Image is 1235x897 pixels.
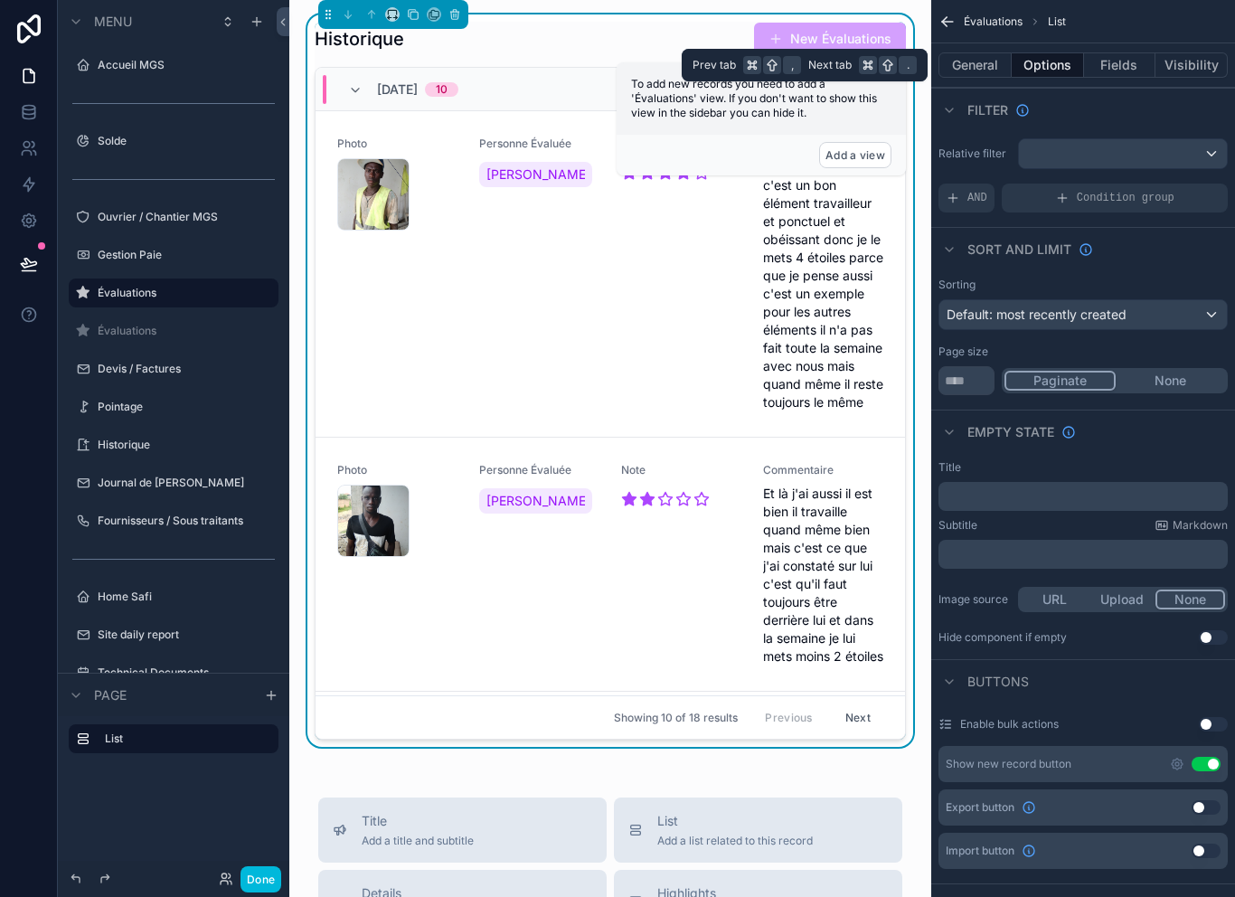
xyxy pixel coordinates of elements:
[938,345,988,359] label: Page size
[98,286,268,300] label: Évaluations
[1077,191,1174,205] span: Condition group
[614,798,902,863] button: ListAdd a list related to this record
[98,628,268,642] label: Site daily report
[315,26,404,52] h1: Historique
[657,812,813,830] span: List
[1116,371,1225,391] button: None
[1048,14,1066,29] span: List
[808,58,852,72] span: Next tab
[947,307,1127,322] span: Default: most recently created
[693,58,736,72] span: Prev tab
[1021,590,1089,609] button: URL
[1004,371,1116,391] button: Paginate
[621,463,741,477] span: Note
[362,834,474,848] span: Add a title and subtitle
[1173,518,1228,533] span: Markdown
[938,146,1011,161] label: Relative filter
[967,191,987,205] span: AND
[938,592,1011,607] label: Image source
[1155,52,1228,78] button: Visibility
[964,14,1023,29] span: Évaluations
[58,716,289,771] div: scrollable content
[833,703,883,732] button: Next
[337,463,457,477] span: Photo
[1155,518,1228,533] a: Markdown
[240,866,281,892] button: Done
[785,58,799,72] span: ,
[479,488,592,514] a: [PERSON_NAME]
[967,673,1029,691] span: Buttons
[938,482,1228,511] div: scrollable content
[763,485,883,666] span: Et là j'ai aussi il est bien il travaille quand même bien mais c'est ce que j'ai constaté sur lui...
[318,798,607,863] button: TitleAdd a title and subtitle
[938,52,1012,78] button: General
[938,299,1228,330] button: Default: most recently created
[657,834,813,848] span: Add a list related to this record
[631,77,877,119] span: To add new records you need to add a 'Évaluations' view. If you don't want to show this view in t...
[479,137,599,151] span: Personne Évaluée
[967,241,1071,259] span: Sort And Limit
[1089,590,1156,609] button: Upload
[486,165,585,184] span: [PERSON_NAME]
[938,278,976,292] label: Sorting
[486,492,585,510] span: [PERSON_NAME]
[98,248,268,262] label: Gestion Paie
[763,463,883,477] span: Commentaire
[1084,52,1156,78] button: Fields
[105,732,264,746] label: List
[98,400,268,414] label: Pointage
[98,324,268,338] label: Évaluations
[98,210,268,224] label: Ouvrier / Chantier MGS
[938,540,1228,569] div: scrollable content
[967,101,1008,119] span: Filter
[938,460,961,475] label: Title
[94,13,132,31] span: Menu
[98,362,268,376] label: Devis / Factures
[94,686,127,704] span: Page
[938,630,1067,645] div: Hide component if empty
[98,438,268,452] label: Historique
[614,711,738,725] span: Showing 10 of 18 results
[98,134,268,148] label: Solde
[960,717,1059,732] label: Enable bulk actions
[763,158,883,411] span: [PERSON_NAME] c'est un bon élément travailleur et ponctuel et obéissant donc je le mets 4 étoiles...
[98,666,268,680] label: Technical Documents
[819,142,891,168] button: Add a view
[946,757,1071,771] div: Show new record button
[1012,52,1084,78] button: Options
[754,23,906,55] button: New Évaluations
[946,844,1014,858] span: Import button
[479,463,599,477] span: Personne Évaluée
[1155,590,1225,609] button: None
[938,518,977,533] label: Subtitle
[967,423,1054,441] span: Empty state
[98,514,268,528] label: Fournisseurs / Sous traitants
[377,80,418,99] span: [DATE]
[479,162,592,187] a: [PERSON_NAME]
[98,58,268,72] label: Accueil MGS
[900,58,915,72] span: .
[337,137,457,151] span: Photo
[98,590,268,604] label: Home Safi
[362,812,474,830] span: Title
[436,82,448,97] div: 10
[946,800,1014,815] span: Export button
[98,476,268,490] label: Journal de [PERSON_NAME]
